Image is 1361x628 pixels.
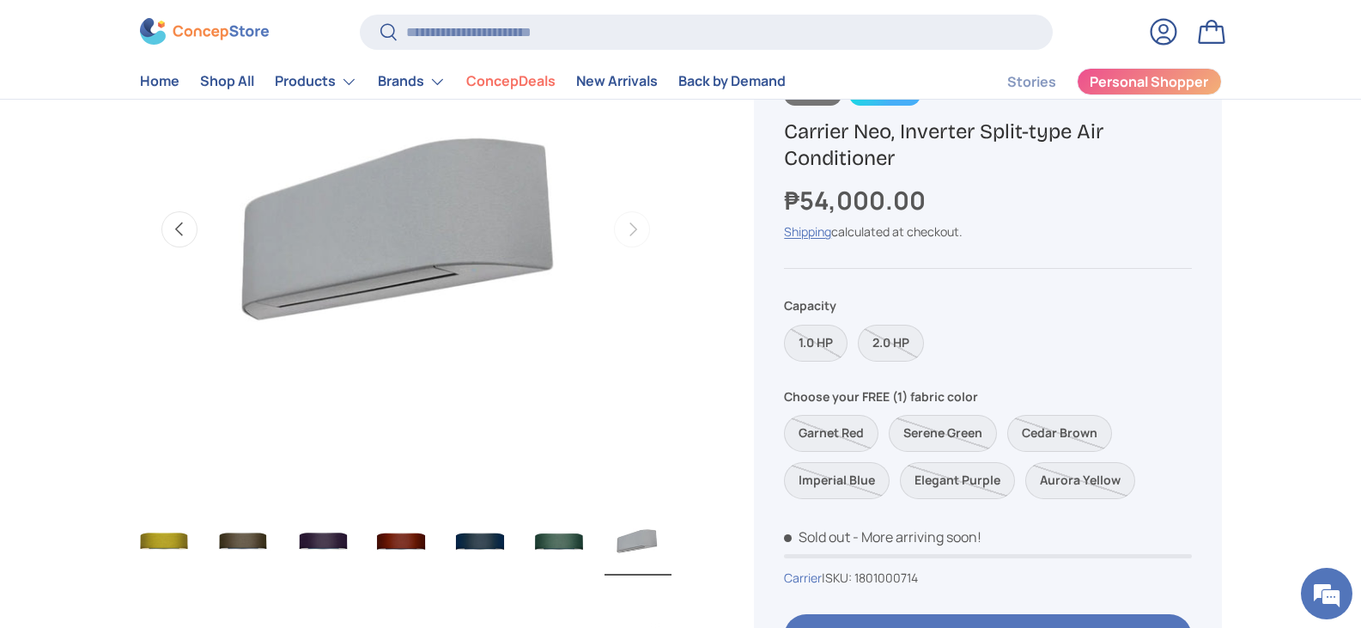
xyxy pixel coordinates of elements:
img: carrier-neo-aircon-with-fabric-panel-cover-light-gray-left-side-full-view-concepstore [605,507,671,576]
label: Sold out [784,325,848,362]
img: carrier-neo-aircon-unit-with-fabric-panel-cover-serene-green-full-front-view-concepstore [526,507,592,576]
img: carrier-neo-aircon-with-fabric-panel-cover-cedar-brown-full-view-concepstore [210,507,276,576]
label: Sold out [784,462,890,499]
h1: Carrier Neo, Inverter Split-type Air Conditioner [784,119,1191,172]
img: carrier-neo-aircon-with-fabric-panel-cover-elegant-purple-full-view-concepstore [289,507,355,576]
strong: ₱54,000.00 [784,183,930,217]
p: - More arriving soon! [853,527,981,546]
label: Sold out [889,415,997,452]
legend: Capacity [784,297,836,315]
div: Chat with us now [89,96,289,119]
span: We're online! [100,198,237,372]
span: 1801000714 [854,570,918,586]
a: Shop All [200,65,254,99]
summary: Brands [368,64,456,99]
span: Personal Shopper [1090,76,1208,89]
a: Personal Shopper [1077,68,1222,95]
label: Sold out [784,415,878,452]
img: carrier-neo-inverter-with-garnet-red-fabric-cover-full-view-concepstore [368,507,434,576]
textarea: Type your message and hit 'Enter' [9,433,327,493]
span: SKU: [825,570,852,586]
label: Sold out [900,462,1015,499]
a: Stories [1007,65,1056,99]
a: Home [140,65,179,99]
label: Sold out [858,325,924,362]
div: calculated at checkout. [784,223,1191,241]
span: | [822,570,918,586]
nav: Secondary [966,64,1222,99]
summary: Products [264,64,368,99]
a: ConcepDeals [466,65,556,99]
a: New Arrivals [576,65,658,99]
nav: Primary [140,64,786,99]
img: carrier-neo-aircon-with-fabric-panel-cover-imperial-blue-full-view-concepstore [447,507,513,576]
img: carrier-neo-inverter-with-aurora-yellow-fabric-cover-full-view-concepstore [131,507,197,576]
label: Sold out [1007,415,1112,452]
div: Minimize live chat window [282,9,323,50]
span: Sold out [784,527,850,546]
legend: Choose your FREE (1) fabric color [784,387,978,405]
a: Back by Demand [678,65,786,99]
a: Carrier [784,570,822,586]
a: Shipping [784,224,831,241]
img: ConcepStore [140,19,269,46]
label: Sold out [1025,462,1135,499]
